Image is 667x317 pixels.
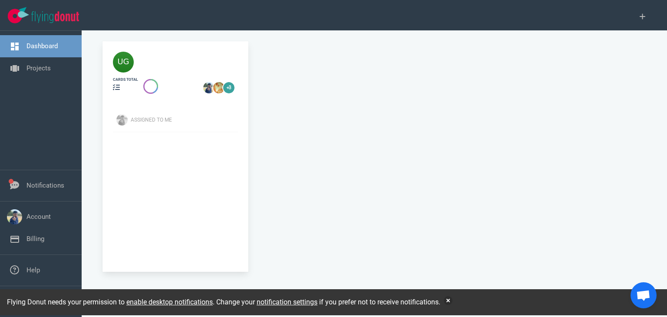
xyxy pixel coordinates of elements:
[631,282,657,308] a: Open chat
[126,300,213,308] a: enable desktop notifications
[26,235,44,243] a: Billing
[116,114,128,125] img: Avatar
[213,82,225,93] img: 26
[113,52,134,73] img: 40
[113,77,138,83] div: cards total
[26,213,51,221] a: Account
[203,82,215,93] img: 26
[257,300,317,308] a: notification settings
[131,116,243,124] div: Assigned To Me
[26,266,40,274] a: Help
[26,182,64,189] a: Notifications
[26,64,51,72] a: Projects
[227,85,231,90] text: +3
[213,300,440,308] span: . Change your if you prefer not to receive notifications.
[26,42,58,50] a: Dashboard
[7,300,213,308] span: Flying Donut needs your permission to
[31,11,79,23] img: Flying Donut text logo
